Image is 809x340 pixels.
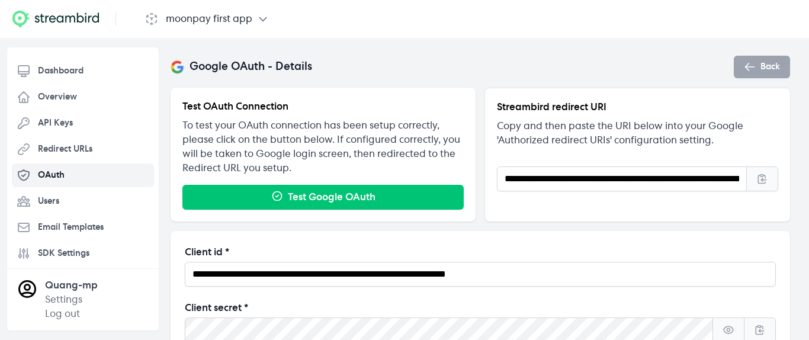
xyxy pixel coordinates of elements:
[45,295,82,304] a: Settings
[12,242,154,265] a: SDK Settings
[182,118,464,175] p: To test your OAuth connection has been setup correctly, please click on the button below. If conf...
[12,163,154,187] a: OAuth
[734,56,790,78] button: Back
[12,59,154,310] nav: Sidebar
[38,143,92,155] span: Redirect URLs
[145,12,269,26] button: moonpay first app
[497,119,778,147] p: Copy and then paste the URI below into your Google 'Authorized redirect URIs' configuration setting.
[45,278,98,293] p: Quang-mp
[12,85,154,109] a: Overview
[182,185,464,210] button: Test Google OAuth
[171,60,185,74] img: Google
[166,12,252,26] h1: moonpay first app
[38,169,65,181] span: OAuth
[12,216,154,239] a: Email Templates
[12,190,154,213] a: Users
[12,111,154,135] a: API Keys
[38,65,84,77] span: Dashboard
[171,60,312,74] h2: Google OAuth - Details
[182,100,464,114] h3: Test OAuth Connection
[45,309,80,319] a: Log out
[38,91,77,103] span: Overview
[12,268,154,291] a: App Settings
[38,222,104,233] span: Email Templates
[38,248,89,259] span: SDK Settings
[38,117,73,129] span: API Keys
[497,100,778,114] h3: Streambird redirect URI
[9,9,101,28] img: Streambird
[12,59,154,83] a: Dashboard
[185,245,776,259] label: Client id *
[12,137,154,161] a: Redirect URLs
[38,195,59,207] span: Users
[185,301,776,315] label: Client secret *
